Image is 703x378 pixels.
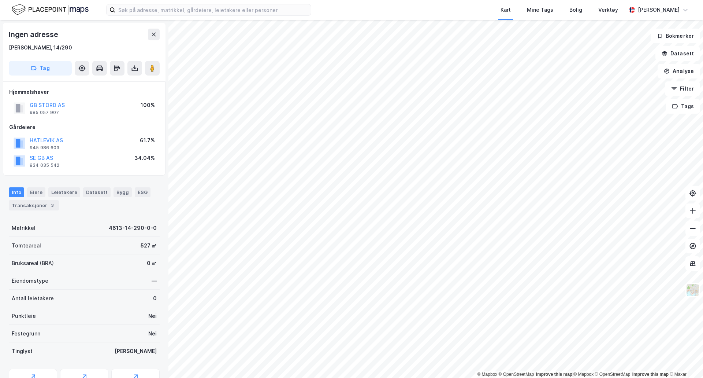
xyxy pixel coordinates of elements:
div: Bruksareal (BRA) [12,259,54,268]
button: Filter [665,81,700,96]
div: Bolig [569,5,582,14]
div: Transaksjoner [9,200,59,210]
div: Kart [501,5,511,14]
div: 945 986 603 [30,145,59,151]
button: Analyse [658,64,700,78]
a: Improve this map [536,372,572,377]
div: [PERSON_NAME] [638,5,680,14]
div: 527 ㎡ [141,241,157,250]
div: Kontrollprogram for chat [666,343,703,378]
button: Tag [9,61,72,76]
div: [PERSON_NAME] [115,347,157,356]
div: Tomteareal [12,241,41,250]
div: 34.04% [134,154,155,162]
div: Tinglyst [12,347,33,356]
div: Gårdeiere [9,123,159,132]
div: 3 [49,202,56,209]
div: Mine Tags [527,5,553,14]
div: 985 057 907 [30,110,59,115]
div: 0 ㎡ [147,259,157,268]
div: Eiendomstype [12,276,48,285]
div: Datasett [83,187,111,197]
div: Antall leietakere [12,294,54,303]
div: [PERSON_NAME], 14/290 [9,43,72,52]
div: Ingen adresse [9,29,59,40]
div: Hjemmelshaver [9,88,159,96]
div: | [477,371,687,378]
div: 61.7% [140,136,155,145]
iframe: Chat Widget [666,343,703,378]
div: 0 [153,294,157,303]
img: Z [686,283,700,297]
input: Søk på adresse, matrikkel, gårdeiere, leietakere eller personer [115,4,311,15]
div: Matrikkel [12,224,36,232]
a: OpenStreetMap [595,372,631,377]
div: Punktleie [12,312,36,320]
a: Improve this map [632,372,669,377]
a: Mapbox [573,372,594,377]
div: Bygg [114,187,132,197]
button: Bokmerker [651,29,700,43]
div: Nei [148,329,157,338]
div: Festegrunn [12,329,40,338]
div: — [152,276,157,285]
div: Verktøy [598,5,618,14]
a: Mapbox [477,372,497,377]
div: 4613-14-290-0-0 [109,224,157,232]
div: 934 035 542 [30,162,59,168]
a: OpenStreetMap [499,372,534,377]
div: ESG [135,187,150,197]
button: Tags [666,99,700,114]
div: 100% [141,101,155,110]
button: Datasett [655,46,700,61]
div: Info [9,187,24,197]
div: Eiere [27,187,45,197]
div: Nei [148,312,157,320]
img: logo.f888ab2527a4732fd821a326f86c7f29.svg [12,3,89,16]
div: Leietakere [48,187,80,197]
